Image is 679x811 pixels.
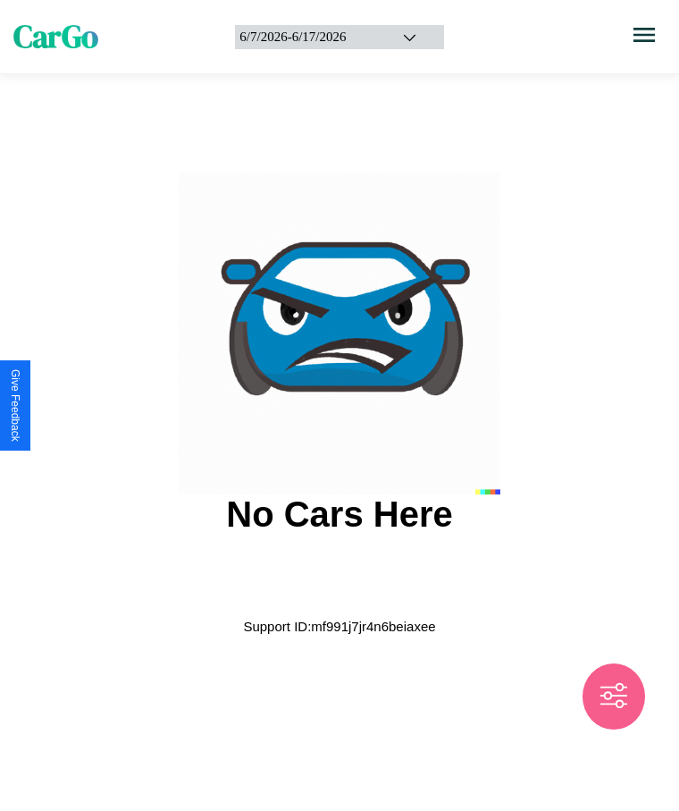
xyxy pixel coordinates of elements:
div: Give Feedback [9,369,21,442]
img: car [179,173,500,494]
p: Support ID: mf991j7jr4n6beiaxee [243,614,435,638]
div: 6 / 7 / 2026 - 6 / 17 / 2026 [239,30,379,45]
span: CarGo [13,15,98,58]
h2: No Cars Here [226,494,452,535]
